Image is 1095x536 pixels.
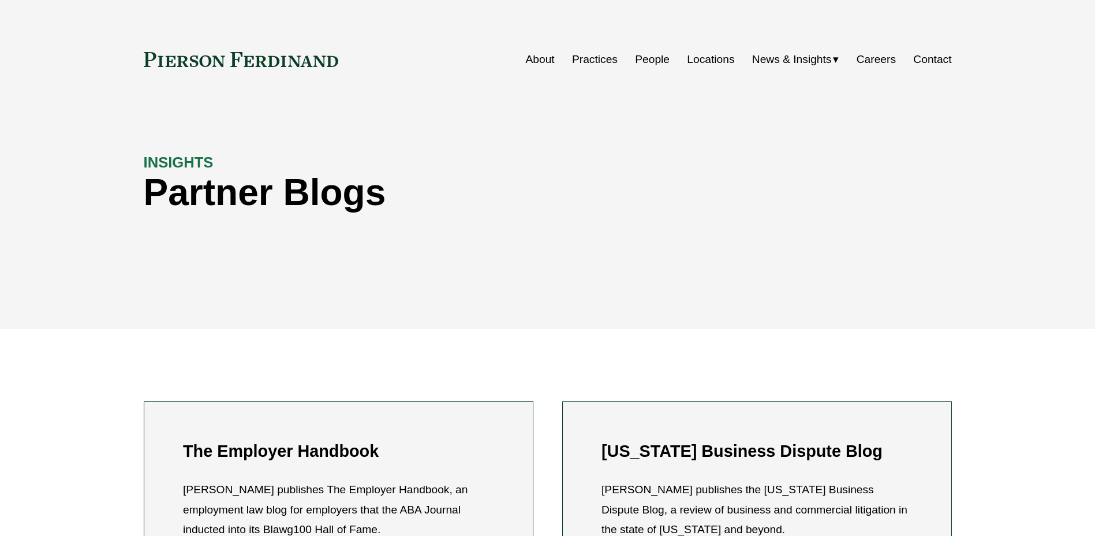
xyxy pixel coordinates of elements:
[687,49,734,70] a: Locations
[526,49,555,70] a: About
[752,50,832,70] span: News & Insights
[183,441,494,461] h2: The Employer Handbook
[601,441,912,461] h2: [US_STATE] Business Dispute Blog
[857,49,896,70] a: Careers
[913,49,951,70] a: Contact
[572,49,618,70] a: Practices
[635,49,670,70] a: People
[752,49,839,70] a: folder dropdown
[144,172,750,214] h1: Partner Blogs
[144,154,214,170] strong: INSIGHTS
